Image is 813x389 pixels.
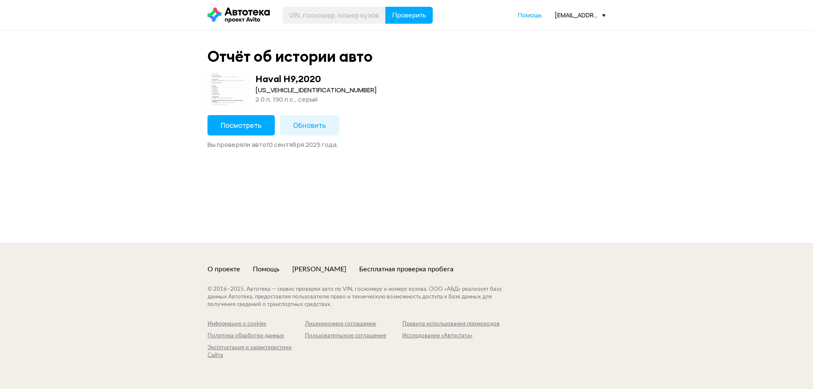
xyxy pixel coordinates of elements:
[221,121,262,130] span: Посмотреть
[293,121,326,130] span: Обновить
[292,265,346,274] a: [PERSON_NAME]
[207,320,305,328] a: Информация о cookies
[359,265,454,274] a: Бесплатная проверка пробега
[207,115,275,135] button: Посмотреть
[555,11,606,19] div: [EMAIL_ADDRESS][DOMAIN_NAME]
[207,141,606,149] div: Вы проверяли авто 10 сентября 2025 года .
[255,95,377,104] div: 2.0 л, 190 л.c., серый
[207,286,519,309] div: © 2016– 2025 . Автотека — сервис проверки авто по VIN, госномеру и номеру кузова. ООО «АБД» реали...
[518,11,542,19] a: Помощь
[207,332,305,340] a: Политика обработки данных
[280,115,339,135] button: Обновить
[282,7,386,24] input: VIN, госномер, номер кузова
[255,86,377,95] div: [US_VEHICLE_IDENTIFICATION_NUMBER]
[392,12,426,19] span: Проверить
[402,320,500,328] a: Правила использования промокодов
[207,344,305,359] a: Эксплуатация и характеристики Сайта
[385,7,433,24] button: Проверить
[255,73,321,84] div: Haval H9 , 2020
[207,265,240,274] a: О проекте
[402,332,500,340] a: Исследование «Автостата»
[253,265,279,274] a: Помощь
[207,47,373,66] div: Отчёт об истории авто
[305,320,402,328] a: Лицензионное соглашение
[305,332,402,340] a: Пользовательское соглашение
